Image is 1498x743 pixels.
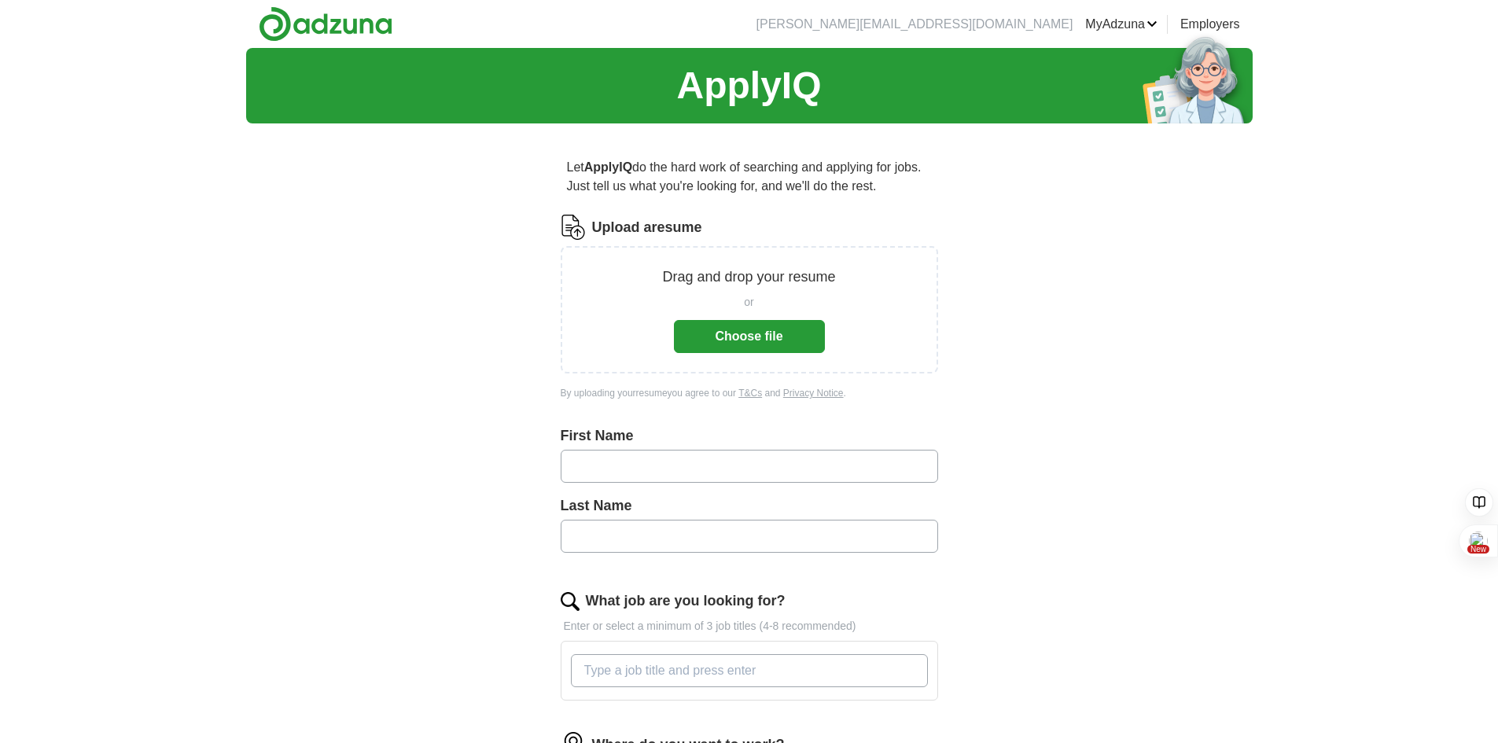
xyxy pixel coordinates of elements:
[561,618,938,634] p: Enter or select a minimum of 3 job titles (4-8 recommended)
[738,388,762,399] a: T&Cs
[571,654,928,687] input: Type a job title and press enter
[756,15,1073,34] li: [PERSON_NAME][EMAIL_ADDRESS][DOMAIN_NAME]
[592,217,702,238] label: Upload a resume
[561,592,580,611] img: search.png
[586,590,786,612] label: What job are you looking for?
[584,160,632,174] strong: ApplyIQ
[783,388,844,399] a: Privacy Notice
[561,425,938,447] label: First Name
[744,294,753,311] span: or
[1085,15,1158,34] a: MyAdzuna
[1180,15,1240,34] a: Employers
[259,6,392,42] img: Adzuna logo
[674,320,825,353] button: Choose file
[662,267,835,288] p: Drag and drop your resume
[561,152,938,202] p: Let do the hard work of searching and applying for jobs. Just tell us what you're looking for, an...
[676,57,821,114] h1: ApplyIQ
[561,215,586,240] img: CV Icon
[561,495,938,517] label: Last Name
[561,386,938,400] div: By uploading your resume you agree to our and .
